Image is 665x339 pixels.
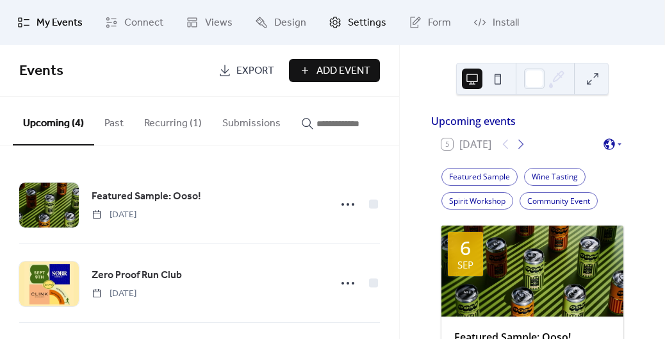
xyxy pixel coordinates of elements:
[348,15,386,31] span: Settings
[92,287,136,301] span: [DATE]
[13,97,94,145] button: Upcoming (4)
[95,5,173,40] a: Connect
[493,15,519,31] span: Install
[457,260,473,270] div: Sep
[520,192,598,210] div: Community Event
[289,59,380,82] button: Add Event
[37,15,83,31] span: My Events
[19,57,63,85] span: Events
[92,208,136,222] span: [DATE]
[94,97,134,144] button: Past
[460,238,471,258] div: 6
[441,168,518,186] div: Featured Sample
[205,15,233,31] span: Views
[399,5,461,40] a: Form
[92,267,182,284] a: Zero Proof Run Club
[134,97,212,144] button: Recurring (1)
[92,188,201,205] a: Featured Sample: Ooso!
[316,63,370,79] span: Add Event
[524,168,586,186] div: Wine Tasting
[212,97,291,144] button: Submissions
[209,59,284,82] a: Export
[8,5,92,40] a: My Events
[176,5,242,40] a: Views
[319,5,396,40] a: Settings
[236,63,274,79] span: Export
[441,192,513,210] div: Spirit Workshop
[274,15,306,31] span: Design
[464,5,529,40] a: Install
[92,189,201,204] span: Featured Sample: Ooso!
[92,268,182,283] span: Zero Proof Run Club
[124,15,163,31] span: Connect
[428,15,451,31] span: Form
[245,5,316,40] a: Design
[431,113,634,129] div: Upcoming events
